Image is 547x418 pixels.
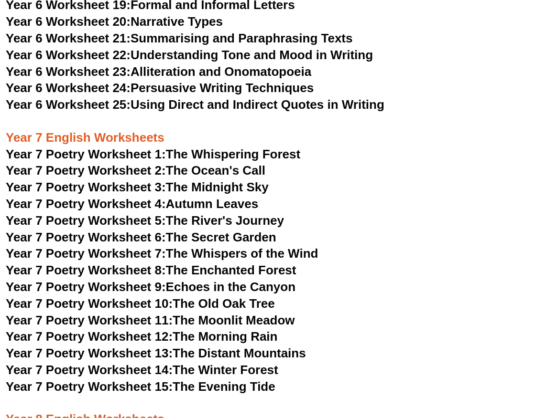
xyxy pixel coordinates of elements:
[6,180,166,194] span: Year 7 Poetry Worksheet 3:
[6,280,166,294] span: Year 7 Poetry Worksheet 9:
[6,296,173,311] span: Year 7 Poetry Worksheet 10:
[6,31,131,45] span: Year 6 Worksheet 21:
[6,14,223,29] a: Year 6 Worksheet 20:Narrative Types
[6,97,131,112] span: Year 6 Worksheet 25:
[6,163,166,178] span: Year 7 Poetry Worksheet 2:
[6,246,318,261] a: Year 7 Poetry Worksheet 7:The Whispers of the Wind
[6,329,173,344] span: Year 7 Poetry Worksheet 12:
[6,263,296,277] a: Year 7 Poetry Worksheet 8:The Enchanted Forest
[6,14,131,29] span: Year 6 Worksheet 20:
[6,197,166,211] span: Year 7 Poetry Worksheet 4:
[6,64,131,79] span: Year 6 Worksheet 23:
[6,163,265,178] a: Year 7 Poetry Worksheet 2:The Ocean's Call
[6,313,173,327] span: Year 7 Poetry Worksheet 11:
[6,296,275,311] a: Year 7 Poetry Worksheet 10:The Old Oak Tree
[6,81,314,95] a: Year 6 Worksheet 24:Persuasive Writing Techniques
[6,329,277,344] a: Year 7 Poetry Worksheet 12:The Morning Rain
[6,280,295,294] a: Year 7 Poetry Worksheet 9:Echoes in the Canyon
[6,48,131,62] span: Year 6 Worksheet 22:
[6,263,166,277] span: Year 7 Poetry Worksheet 8:
[6,246,166,261] span: Year 7 Poetry Worksheet 7:
[6,363,278,377] a: Year 7 Poetry Worksheet 14:The Winter Forest
[6,213,166,228] span: Year 7 Poetry Worksheet 5:
[6,97,384,112] a: Year 6 Worksheet 25:Using Direct and Indirect Quotes in Writing
[6,147,166,161] span: Year 7 Poetry Worksheet 1:
[6,363,173,377] span: Year 7 Poetry Worksheet 14:
[6,213,284,228] a: Year 7 Poetry Worksheet 5:The River's Journey
[6,64,311,79] a: Year 6 Worksheet 23:Alliteration and Onomatopoeia
[6,197,258,211] a: Year 7 Poetry Worksheet 4:Autumn Leaves
[383,310,547,418] iframe: Chat Widget
[6,180,269,194] a: Year 7 Poetry Worksheet 3:The Midnight Sky
[6,114,541,146] h3: Year 7 English Worksheets
[6,346,173,360] span: Year 7 Poetry Worksheet 13:
[6,346,306,360] a: Year 7 Poetry Worksheet 13:The Distant Mountains
[6,81,131,95] span: Year 6 Worksheet 24:
[6,230,166,244] span: Year 7 Poetry Worksheet 6:
[6,147,300,161] a: Year 7 Poetry Worksheet 1:The Whispering Forest
[6,48,373,62] a: Year 6 Worksheet 22:Understanding Tone and Mood in Writing
[6,31,352,45] a: Year 6 Worksheet 21:Summarising and Paraphrasing Texts
[6,379,275,394] a: Year 7 Poetry Worksheet 15:The Evening Tide
[6,379,173,394] span: Year 7 Poetry Worksheet 15:
[6,230,276,244] a: Year 7 Poetry Worksheet 6:The Secret Garden
[6,313,295,327] a: Year 7 Poetry Worksheet 11:The Moonlit Meadow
